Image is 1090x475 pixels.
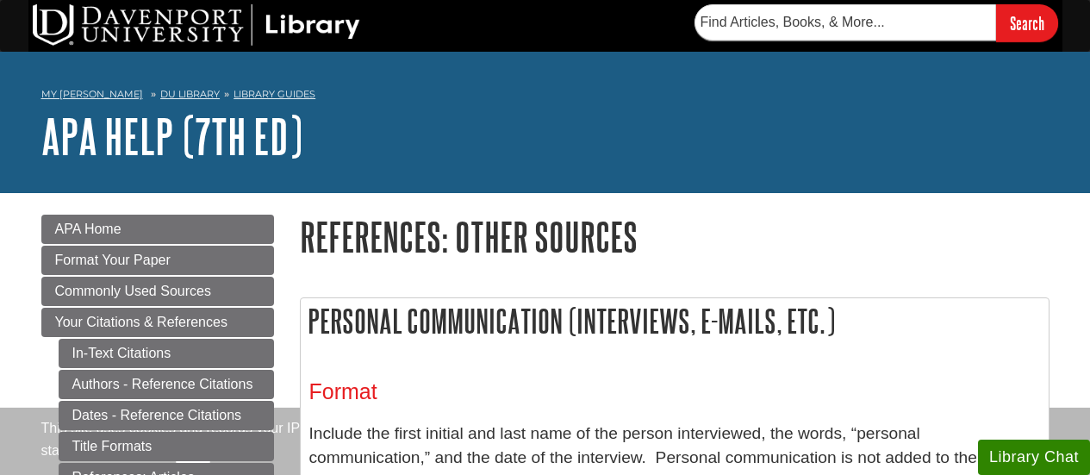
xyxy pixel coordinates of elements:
a: Authors - Reference Citations [59,370,274,399]
form: Searches DU Library's articles, books, and more [694,4,1058,41]
h1: References: Other Sources [300,215,1050,259]
input: Search [996,4,1058,41]
input: Find Articles, Books, & More... [694,4,996,41]
img: DU Library [33,4,360,46]
span: Your Citations & References [55,315,227,329]
h2: Personal Communication (Interviews, E-mails, Etc.) [301,298,1049,344]
span: Commonly Used Sources [55,284,211,298]
a: Your Citations & References [41,308,274,337]
a: My [PERSON_NAME] [41,87,143,102]
button: Library Chat [978,440,1090,475]
a: Title Formats [59,432,274,461]
span: APA Home [55,222,121,236]
a: Commonly Used Sources [41,277,274,306]
a: DU Library [160,88,220,100]
a: In-Text Citations [59,339,274,368]
span: Format Your Paper [55,253,171,267]
nav: breadcrumb [41,83,1050,110]
a: Format Your Paper [41,246,274,275]
h3: Format [309,379,1040,404]
a: APA Home [41,215,274,244]
a: Library Guides [234,88,315,100]
a: Dates - Reference Citations [59,401,274,430]
a: APA Help (7th Ed) [41,109,302,163]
